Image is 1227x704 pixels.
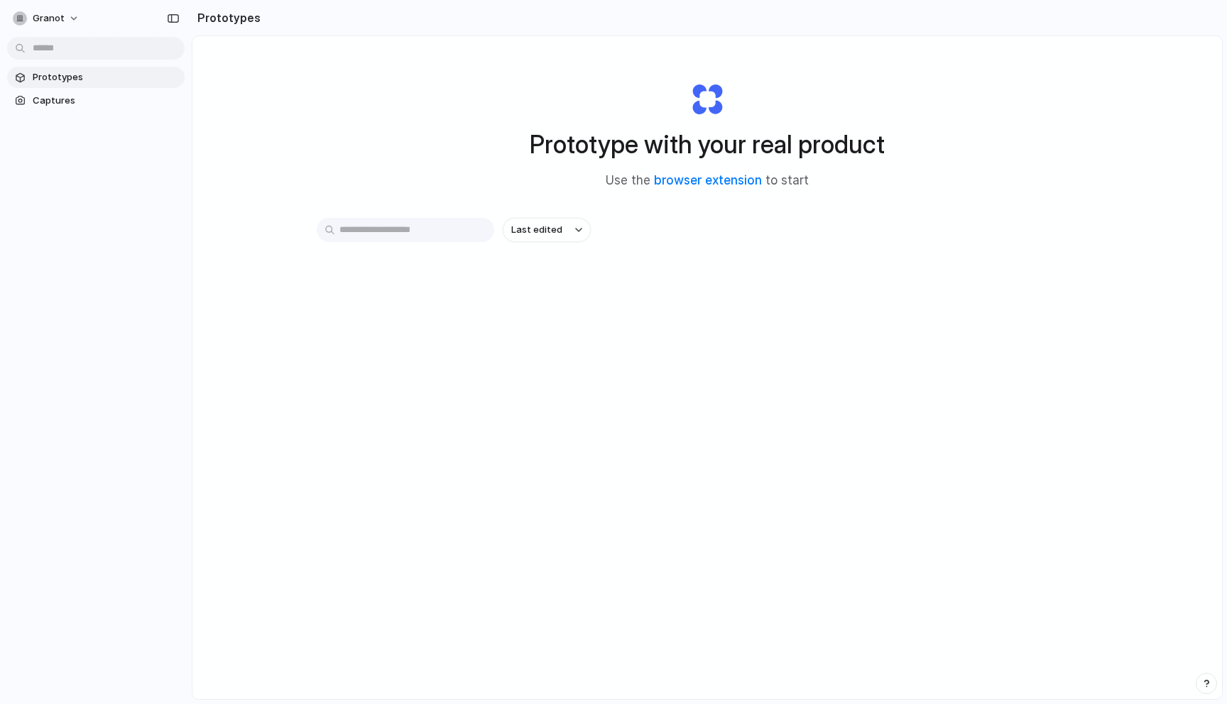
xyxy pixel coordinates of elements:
button: Last edited [503,218,591,242]
h1: Prototype with your real product [530,126,885,163]
a: browser extension [654,173,762,187]
span: Granot [33,11,65,26]
span: Use the to start [606,172,809,190]
h2: Prototypes [192,9,261,26]
span: Prototypes [33,70,179,84]
button: Granot [7,7,87,30]
span: Last edited [511,223,562,237]
span: Captures [33,94,179,108]
a: Captures [7,90,185,111]
a: Prototypes [7,67,185,88]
